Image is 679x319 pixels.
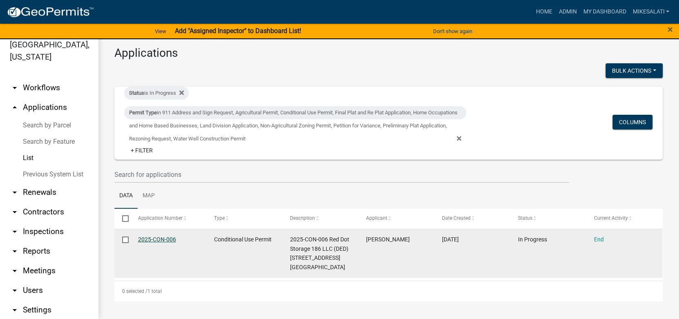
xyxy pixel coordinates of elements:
[10,266,20,276] i: arrow_drop_down
[612,115,652,129] button: Columns
[510,209,586,228] datatable-header-cell: Status
[594,236,604,243] a: End
[130,209,206,228] datatable-header-cell: Application Number
[138,236,176,243] a: 2025-CON-006
[129,109,157,116] span: Permit Type
[114,183,138,209] a: Data
[10,83,20,93] i: arrow_drop_down
[114,46,663,60] h3: Applications
[114,209,130,228] datatable-header-cell: Select
[430,25,476,38] button: Don't show again
[282,209,358,228] datatable-header-cell: Description
[442,236,459,243] span: 07/08/2025
[580,4,629,20] a: My Dashboard
[290,236,349,270] span: 2025-CON-006 Red Dot Storage 186 LLC (DED) 6117 W LINCOLN WAY 088325014400009
[366,215,387,221] span: Applicant
[629,4,672,20] a: MikeSalati
[434,209,510,228] datatable-header-cell: Date Created
[138,215,183,221] span: Application Number
[290,215,315,221] span: Description
[10,187,20,197] i: arrow_drop_down
[668,24,673,35] span: ×
[518,215,532,221] span: Status
[10,103,20,112] i: arrow_drop_up
[518,236,547,243] span: In Progress
[10,207,20,217] i: arrow_drop_down
[668,25,673,34] button: Close
[129,90,144,96] span: Status
[138,183,160,209] a: Map
[214,236,272,243] span: Conditional Use Permit
[206,209,282,228] datatable-header-cell: Type
[114,166,569,183] input: Search for applications
[124,87,189,100] div: is In Progress
[124,143,159,158] a: + Filter
[605,63,663,78] button: Bulk Actions
[358,209,434,228] datatable-header-cell: Applicant
[10,246,20,256] i: arrow_drop_down
[594,215,628,221] span: Current Activity
[114,281,663,301] div: 1 total
[532,4,555,20] a: Home
[124,106,466,119] div: in 911 Address and Sign Request, Agricultural Permit, Conditional Use Permit, Final Plat and Re P...
[10,305,20,315] i: arrow_drop_down
[10,286,20,295] i: arrow_drop_down
[174,27,301,35] strong: Add "Assigned Inspector" to Dashboard List!
[214,215,225,221] span: Type
[10,227,20,236] i: arrow_drop_down
[366,236,410,243] span: jason pomrenke
[442,215,471,221] span: Date Created
[152,25,170,38] a: View
[586,209,662,228] datatable-header-cell: Current Activity
[122,288,147,294] span: 0 selected /
[555,4,580,20] a: Admin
